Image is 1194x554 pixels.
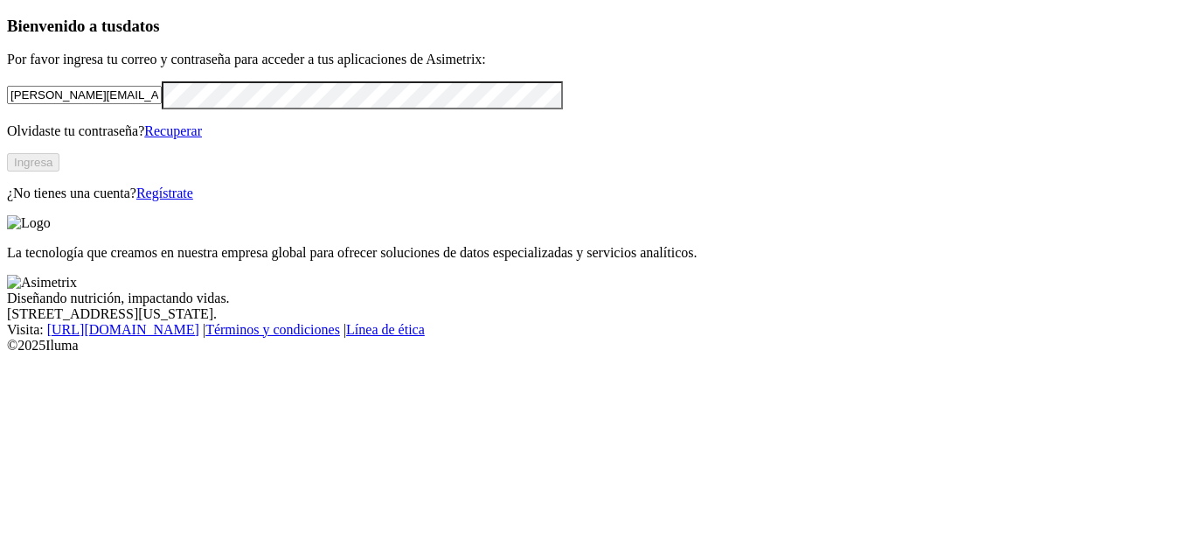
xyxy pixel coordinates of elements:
[7,17,1187,36] h3: Bienvenido a tus
[7,86,162,104] input: Tu correo
[205,322,340,337] a: Términos y condiciones
[7,215,51,231] img: Logo
[7,338,1187,354] div: © 2025 Iluma
[7,291,1187,306] div: Diseñando nutrición, impactando vidas.
[7,245,1187,261] p: La tecnología que creamos en nuestra empresa global para ofrecer soluciones de datos especializad...
[7,186,1187,201] p: ¿No tienes una cuenta?
[346,322,425,337] a: Línea de ética
[7,52,1187,67] p: Por favor ingresa tu correo y contraseña para acceder a tus aplicaciones de Asimetrix:
[136,186,193,200] a: Regístrate
[144,123,202,138] a: Recuperar
[122,17,160,35] span: datos
[47,322,199,337] a: [URL][DOMAIN_NAME]
[7,275,77,291] img: Asimetrix
[7,153,59,172] button: Ingresa
[7,123,1187,139] p: Olvidaste tu contraseña?
[7,306,1187,322] div: [STREET_ADDRESS][US_STATE].
[7,322,1187,338] div: Visita : | |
